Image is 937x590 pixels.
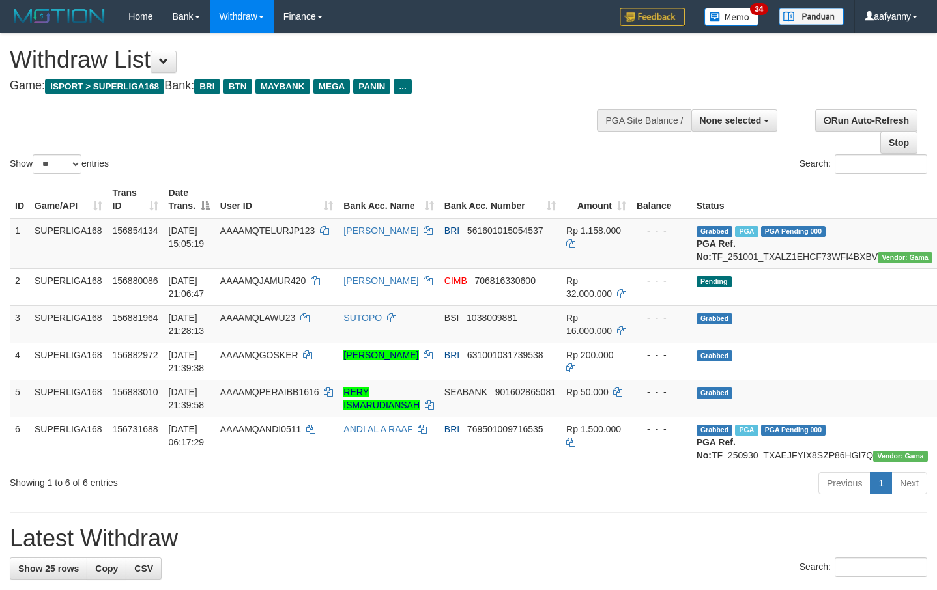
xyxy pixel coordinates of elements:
td: SUPERLIGA168 [29,380,108,417]
span: BTN [223,79,252,94]
th: ID [10,181,29,218]
span: PGA Pending [761,425,826,436]
div: - - - [637,386,686,399]
th: Amount: activate to sort column ascending [561,181,631,218]
a: Next [891,472,927,494]
span: Copy 706816330600 to clipboard [475,275,536,286]
span: CSV [134,563,153,574]
span: [DATE] 21:39:58 [169,387,205,410]
span: Copy 631001031739538 to clipboard [467,350,543,360]
span: Copy 769501009716535 to clipboard [467,424,543,434]
img: panduan.png [779,8,844,25]
span: Grabbed [697,226,733,237]
span: SEABANK [444,387,487,397]
span: Rp 50.000 [566,387,609,397]
td: 2 [10,268,29,305]
th: Trans ID: activate to sort column ascending [108,181,164,218]
span: AAAAMQPERAIBB1616 [220,387,319,397]
a: CSV [126,557,162,580]
span: 156854134 [113,225,158,236]
span: CIMB [444,275,467,286]
span: Copy 901602865081 to clipboard [495,387,556,397]
span: BRI [444,350,459,360]
span: Rp 1.500.000 [566,424,621,434]
label: Show entries [10,154,109,174]
div: PGA Site Balance / [597,109,691,132]
span: 156880086 [113,275,158,286]
span: 34 [750,3,768,15]
span: PGA Pending [761,226,826,237]
img: MOTION_logo.png [10,7,109,26]
span: [DATE] 15:05:19 [169,225,205,249]
input: Search: [835,154,927,174]
span: Rp 16.000.000 [566,313,612,336]
button: None selected [691,109,778,132]
th: Bank Acc. Name: activate to sort column ascending [338,181,439,218]
span: [DATE] 06:17:29 [169,424,205,447]
span: Vendor URL: https://trx31.1velocity.biz [873,451,928,462]
th: Balance [631,181,691,218]
span: AAAAMQTELURJP123 [220,225,315,236]
span: BRI [444,225,459,236]
span: Grabbed [697,387,733,399]
div: - - - [637,423,686,436]
b: PGA Ref. No: [697,238,736,262]
td: SUPERLIGA168 [29,218,108,269]
div: Showing 1 to 6 of 6 entries [10,471,381,489]
span: BSI [444,313,459,323]
th: Bank Acc. Number: activate to sort column ascending [439,181,561,218]
td: SUPERLIGA168 [29,417,108,467]
input: Search: [835,557,927,577]
img: Button%20Memo.svg [704,8,759,26]
a: Stop [880,132,917,154]
h1: Withdraw List [10,47,612,73]
span: Copy [95,563,118,574]
span: [DATE] 21:28:13 [169,313,205,336]
td: 1 [10,218,29,269]
span: AAAAMQLAWU23 [220,313,295,323]
span: AAAAMQANDI0511 [220,424,302,434]
label: Search: [800,557,927,577]
span: Copy 1038009881 to clipboard [467,313,517,323]
h4: Game: Bank: [10,79,612,92]
span: Pending [697,276,732,287]
a: [PERSON_NAME] [343,275,418,286]
img: Feedback.jpg [620,8,685,26]
span: Vendor URL: https://trx31.1velocity.biz [878,252,932,263]
div: - - - [637,348,686,361]
div: - - - [637,311,686,324]
span: ISPORT > SUPERLIGA168 [45,79,164,94]
a: [PERSON_NAME] [343,225,418,236]
span: Show 25 rows [18,563,79,574]
span: 156731688 [113,424,158,434]
td: 3 [10,305,29,343]
span: Grabbed [697,313,733,324]
a: SUTOPO [343,313,382,323]
span: ... [394,79,411,94]
span: Copy 561601015054537 to clipboard [467,225,543,236]
a: 1 [870,472,892,494]
span: Grabbed [697,425,733,436]
span: [DATE] 21:06:47 [169,275,205,299]
h1: Latest Withdraw [10,526,927,552]
span: AAAAMQGOSKER [220,350,298,360]
a: ANDI AL A RAAF [343,424,412,434]
a: [PERSON_NAME] [343,350,418,360]
span: Rp 200.000 [566,350,613,360]
td: SUPERLIGA168 [29,343,108,380]
span: AAAAMQJAMUR420 [220,275,306,286]
td: 5 [10,380,29,417]
td: 4 [10,343,29,380]
a: Copy [87,557,126,580]
span: Grabbed [697,350,733,361]
a: Run Auto-Refresh [815,109,917,132]
label: Search: [800,154,927,174]
th: User ID: activate to sort column ascending [215,181,339,218]
span: MEGA [313,79,351,94]
a: Previous [818,472,871,494]
td: SUPERLIGA168 [29,268,108,305]
div: - - - [637,274,686,287]
a: Show 25 rows [10,557,87,580]
a: RERY ISMARUDIANSAH [343,387,420,410]
span: Marked by aafromsomean [735,425,758,436]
